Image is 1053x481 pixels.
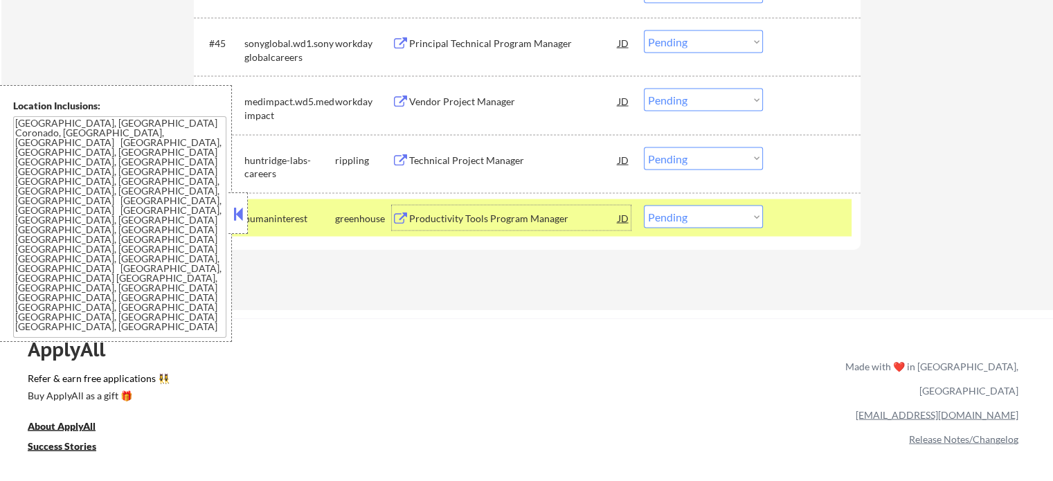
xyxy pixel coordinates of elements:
div: JD [617,147,631,172]
a: Buy ApplyAll as a gift 🎁 [28,388,166,406]
a: [EMAIL_ADDRESS][DOMAIN_NAME] [856,409,1018,421]
div: medimpact.wd5.medimpact [244,95,335,122]
div: #45 [209,37,233,51]
div: greenhouse [335,212,392,226]
div: workday [335,95,392,109]
div: humaninterest [244,212,335,226]
div: JD [617,206,631,230]
div: Vendor Project Manager [409,95,618,109]
a: Success Stories [28,439,115,456]
div: workday [335,37,392,51]
a: Release Notes/Changelog [909,433,1018,445]
a: Refer & earn free applications 👯‍♀️ [28,374,556,388]
div: Made with ❤️ in [GEOGRAPHIC_DATA], [GEOGRAPHIC_DATA] [840,354,1018,403]
div: sonyglobal.wd1.sonyglobalcareers [244,37,335,64]
div: ApplyAll [28,338,121,361]
div: Buy ApplyAll as a gift 🎁 [28,391,166,401]
div: JD [617,89,631,114]
div: rippling [335,154,392,167]
div: huntridge-labs-careers [244,154,335,181]
u: About ApplyAll [28,420,96,432]
a: About ApplyAll [28,419,115,436]
div: Productivity Tools Program Manager [409,212,618,226]
div: JD [617,30,631,55]
div: Technical Project Manager [409,154,618,167]
div: Location Inclusions: [13,99,226,113]
div: Principal Technical Program Manager [409,37,618,51]
u: Success Stories [28,440,96,452]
